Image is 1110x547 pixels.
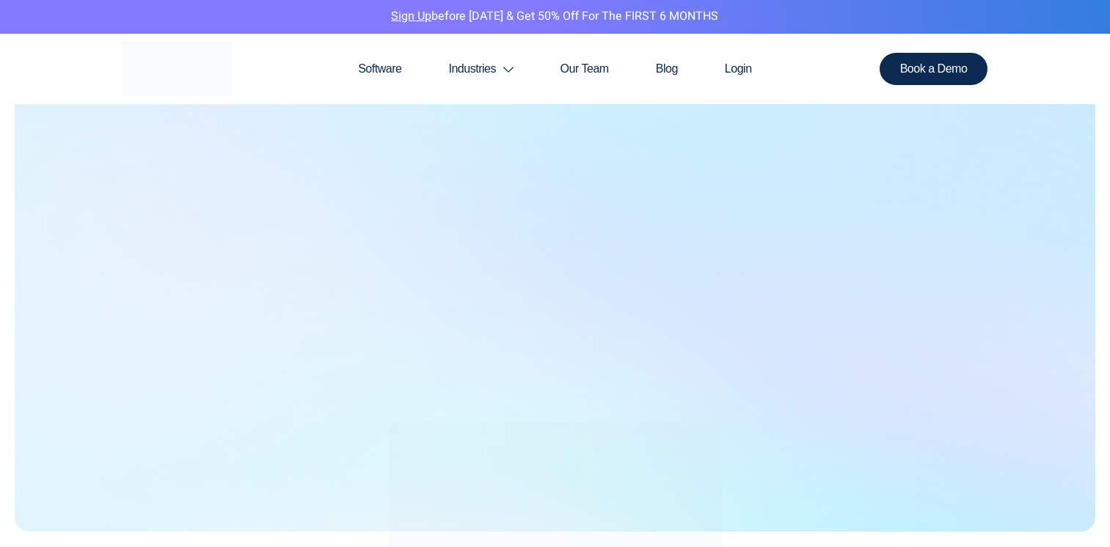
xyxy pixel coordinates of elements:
[537,34,632,104] a: Our Team
[701,34,775,104] a: Login
[632,34,701,104] a: Blog
[425,34,536,104] a: Industries
[11,7,1099,26] p: before [DATE] & Get 50% Off for the FIRST 6 MONTHS
[880,53,988,85] a: Book a Demo
[391,7,431,25] a: Sign Up
[335,34,425,104] a: Software
[900,63,968,75] span: Book a Demo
